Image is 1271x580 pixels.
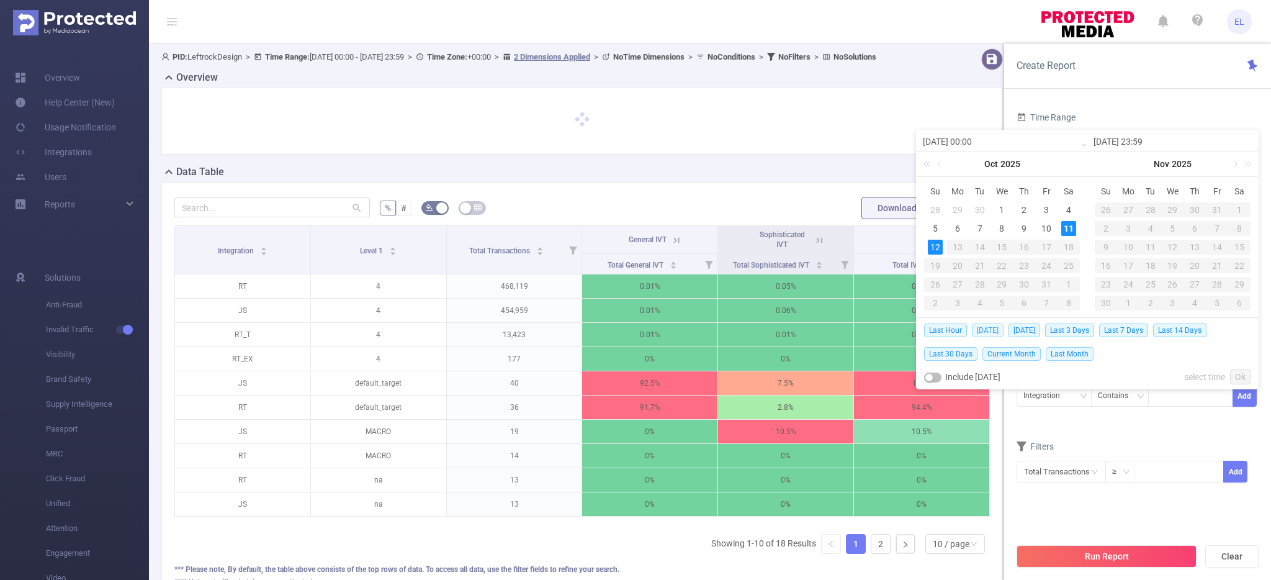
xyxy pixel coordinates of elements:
[700,254,717,274] i: Filter menu
[401,203,406,213] span: #
[1117,277,1139,292] div: 24
[921,152,937,176] a: Last year (Control + left)
[15,140,92,165] a: Integrations
[1228,238,1251,256] td: November 15, 2025
[871,534,891,554] li: 2
[1206,294,1228,312] td: December 5, 2025
[861,197,951,219] button: Download PDF
[991,296,1013,310] div: 5
[924,277,946,292] div: 26
[946,240,969,255] div: 13
[590,52,602,61] span: >
[1234,9,1244,34] span: EL
[846,534,866,554] li: 1
[176,70,218,85] h2: Overview
[1162,275,1184,294] td: November 26, 2025
[1162,182,1184,201] th: Wed
[1162,240,1184,255] div: 12
[1117,256,1139,275] td: November 17, 2025
[946,238,969,256] td: October 13, 2025
[1017,221,1031,236] div: 9
[1039,221,1054,236] div: 10
[260,250,267,254] i: icon: caret-down
[811,52,822,61] span: >
[969,201,991,219] td: September 30, 2025
[46,392,149,417] span: Supply Intelligence
[1058,275,1080,294] td: November 1, 2025
[1095,275,1117,294] td: November 23, 2025
[1205,545,1259,568] button: Clear
[536,250,543,254] i: icon: caret-down
[924,238,946,256] td: October 12, 2025
[1228,182,1251,201] th: Sat
[1013,256,1035,275] td: October 23, 2025
[1035,256,1058,275] td: October 24, 2025
[946,256,969,275] td: October 20, 2025
[426,204,433,211] i: icon: bg-colors
[474,204,482,211] i: icon: table
[991,275,1013,294] td: October 29, 2025
[1035,294,1058,312] td: November 7, 2025
[833,52,876,61] b: No Solutions
[928,240,943,255] div: 12
[45,192,75,217] a: Reports
[1139,258,1162,273] div: 18
[176,165,224,179] h2: Data Table
[1206,240,1228,255] div: 14
[46,417,149,442] span: Passport
[718,274,853,298] p: 0.05%
[1095,256,1117,275] td: November 16, 2025
[928,202,943,217] div: 28
[896,534,915,554] li: Next Page
[45,265,81,290] span: Solutions
[1170,152,1193,176] a: 2025
[946,258,969,273] div: 20
[994,221,1009,236] div: 8
[1017,202,1031,217] div: 2
[924,256,946,275] td: October 19, 2025
[816,264,823,268] i: icon: caret-down
[924,182,946,201] th: Sun
[1183,221,1206,236] div: 6
[1095,202,1117,217] div: 26
[1183,238,1206,256] td: November 13, 2025
[924,275,946,294] td: October 26, 2025
[1139,238,1162,256] td: November 11, 2025
[1162,219,1184,238] td: November 5, 2025
[1183,256,1206,275] td: November 20, 2025
[1117,201,1139,219] td: October 27, 2025
[242,52,254,61] span: >
[1228,258,1251,273] div: 22
[1117,202,1139,217] div: 27
[613,52,685,61] b: No Time Dimensions
[969,258,991,273] div: 21
[1183,240,1206,255] div: 13
[46,541,149,566] span: Engagement
[265,52,310,61] b: Time Range:
[536,245,544,253] div: Sort
[969,256,991,275] td: October 21, 2025
[1058,258,1080,273] div: 25
[924,219,946,238] td: October 5, 2025
[755,52,767,61] span: >
[969,277,991,292] div: 28
[1139,256,1162,275] td: November 18, 2025
[1095,182,1117,201] th: Sun
[983,152,999,176] a: Oct
[1162,258,1184,273] div: 19
[871,535,890,553] a: 2
[778,52,811,61] b: No Filters
[1230,369,1251,384] a: Ok
[946,182,969,201] th: Mon
[1233,385,1257,407] button: Add
[991,186,1013,197] span: We
[969,182,991,201] th: Tue
[892,261,923,270] span: Total IVT
[1162,256,1184,275] td: November 19, 2025
[46,491,149,516] span: Unified
[175,274,310,298] p: RT
[827,540,835,548] i: icon: left
[1013,219,1035,238] td: October 9, 2025
[1017,545,1197,568] button: Run Report
[933,535,969,553] div: 10 / page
